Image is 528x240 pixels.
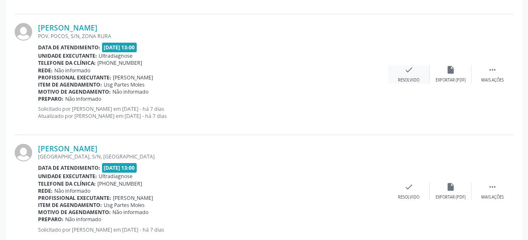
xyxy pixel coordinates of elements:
b: Item de agendamento: [38,202,102,209]
div: Mais ações [481,194,504,200]
a: [PERSON_NAME] [38,23,97,32]
div: Exportar (PDF) [436,77,466,83]
p: Solicitado por [PERSON_NAME] em [DATE] - há 7 dias Atualizado por [PERSON_NAME] em [DATE] - há 7 ... [38,105,388,120]
span: Não informado [54,187,90,194]
b: Data de atendimento: [38,44,100,51]
b: Motivo de agendamento: [38,88,111,95]
b: Item de agendamento: [38,81,102,88]
span: [PHONE_NUMBER] [97,59,142,66]
i:  [488,65,497,74]
b: Rede: [38,67,53,74]
b: Unidade executante: [38,52,97,59]
b: Profissional executante: [38,74,111,81]
i: check [404,65,413,74]
span: Não informado [65,216,101,223]
span: Ultradiagnose [99,52,133,59]
span: Usg Partes Moles [104,81,145,88]
b: Preparo: [38,95,64,102]
div: POV. POCOS, S/N, ZONA RURA [38,33,388,40]
b: Telefone da clínica: [38,59,96,66]
i:  [488,182,497,191]
p: Solicitado por [PERSON_NAME] em [DATE] - há 7 dias [38,226,388,233]
span: Usg Partes Moles [104,202,145,209]
img: img [15,23,32,41]
div: [GEOGRAPHIC_DATA], S/N, [GEOGRAPHIC_DATA] [38,153,388,160]
i: insert_drive_file [446,182,455,191]
b: Rede: [38,187,53,194]
span: [PHONE_NUMBER] [97,180,142,187]
div: Mais ações [481,77,504,83]
span: Não informado [54,67,90,74]
b: Motivo de agendamento: [38,209,111,216]
span: Ultradiagnose [99,173,133,180]
b: Telefone da clínica: [38,180,96,187]
span: [DATE] 13:00 [102,43,137,52]
div: Resolvido [398,194,419,200]
a: [PERSON_NAME] [38,144,97,153]
span: Não informado [112,209,148,216]
span: [PERSON_NAME] [113,74,153,81]
i: check [404,182,413,191]
b: Profissional executante: [38,194,111,202]
img: img [15,144,32,161]
i: insert_drive_file [446,65,455,74]
span: [DATE] 13:00 [102,163,137,173]
div: Resolvido [398,77,419,83]
div: Exportar (PDF) [436,194,466,200]
span: Não informado [112,88,148,95]
b: Unidade executante: [38,173,97,180]
span: [PERSON_NAME] [113,194,153,202]
b: Data de atendimento: [38,164,100,171]
span: Não informado [65,95,101,102]
b: Preparo: [38,216,64,223]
